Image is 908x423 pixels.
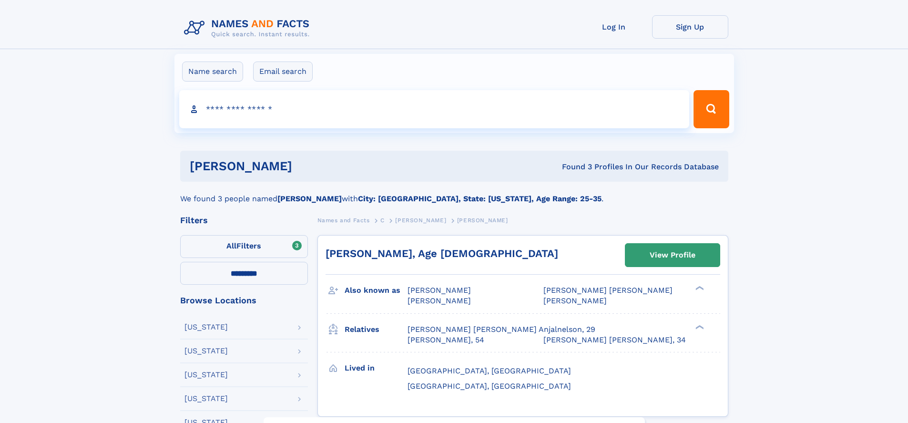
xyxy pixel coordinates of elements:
span: [PERSON_NAME] [PERSON_NAME] [543,286,673,295]
a: Names and Facts [317,214,370,226]
span: [GEOGRAPHIC_DATA], [GEOGRAPHIC_DATA] [408,366,571,375]
label: Name search [182,62,243,82]
a: C [380,214,385,226]
a: [PERSON_NAME], 54 [408,335,484,345]
div: Browse Locations [180,296,308,305]
div: [US_STATE] [184,323,228,331]
div: [US_STATE] [184,371,228,379]
a: View Profile [625,244,720,267]
div: [US_STATE] [184,395,228,402]
div: Filters [180,216,308,225]
div: [US_STATE] [184,347,228,355]
b: City: [GEOGRAPHIC_DATA], State: [US_STATE], Age Range: 25-35 [358,194,602,203]
a: [PERSON_NAME] [PERSON_NAME] Anjalnelson, 29 [408,324,595,335]
span: C [380,217,385,224]
input: search input [179,90,690,128]
div: Found 3 Profiles In Our Records Database [427,162,719,172]
span: [PERSON_NAME] [543,296,607,305]
button: Search Button [694,90,729,128]
a: [PERSON_NAME] [395,214,446,226]
a: [PERSON_NAME] [PERSON_NAME], 34 [543,335,686,345]
a: Sign Up [652,15,728,39]
h1: [PERSON_NAME] [190,160,427,172]
h3: Lived in [345,360,408,376]
img: Logo Names and Facts [180,15,317,41]
span: [GEOGRAPHIC_DATA], [GEOGRAPHIC_DATA] [408,382,571,391]
span: [PERSON_NAME] [408,296,471,305]
label: Filters [180,235,308,258]
h3: Relatives [345,321,408,338]
h3: Also known as [345,282,408,299]
div: ❯ [693,324,704,330]
span: All [226,241,236,250]
div: We found 3 people named with . [180,182,728,205]
b: [PERSON_NAME] [277,194,342,203]
div: View Profile [650,244,695,266]
span: [PERSON_NAME] [395,217,446,224]
span: [PERSON_NAME] [457,217,508,224]
div: ❯ [693,285,704,291]
a: [PERSON_NAME], Age [DEMOGRAPHIC_DATA] [326,248,558,259]
label: Email search [253,62,313,82]
span: [PERSON_NAME] [408,286,471,295]
a: Log In [576,15,652,39]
